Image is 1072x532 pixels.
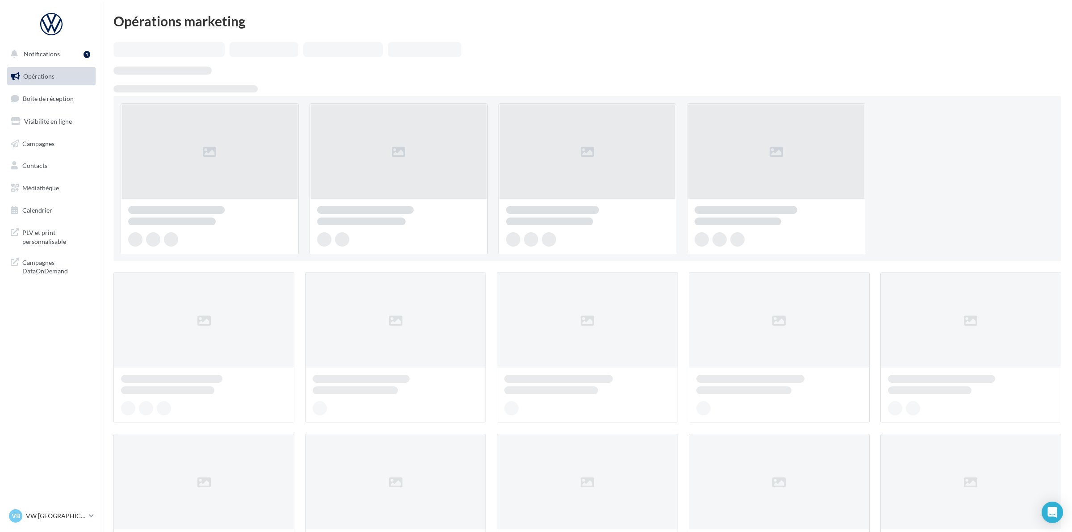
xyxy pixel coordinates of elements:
p: VW [GEOGRAPHIC_DATA] [26,511,85,520]
div: Opérations marketing [113,14,1061,28]
a: Boîte de réception [5,89,97,108]
div: Open Intercom Messenger [1042,502,1063,523]
a: PLV et print personnalisable [5,223,97,249]
span: Opérations [23,72,54,80]
a: Visibilité en ligne [5,112,97,131]
a: Médiathèque [5,179,97,197]
span: Médiathèque [22,184,59,192]
span: VB [12,511,20,520]
span: Visibilité en ligne [24,117,72,125]
a: Contacts [5,156,97,175]
span: PLV et print personnalisable [22,226,92,246]
span: Boîte de réception [23,95,74,102]
span: Campagnes DataOnDemand [22,256,92,276]
span: Campagnes [22,139,54,147]
a: Campagnes DataOnDemand [5,253,97,279]
span: Contacts [22,162,47,169]
span: Notifications [24,50,60,58]
a: Campagnes [5,134,97,153]
a: Calendrier [5,201,97,220]
a: VB VW [GEOGRAPHIC_DATA] [7,507,96,524]
a: Opérations [5,67,97,86]
button: Notifications 1 [5,45,94,63]
div: 1 [84,51,90,58]
span: Calendrier [22,206,52,214]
